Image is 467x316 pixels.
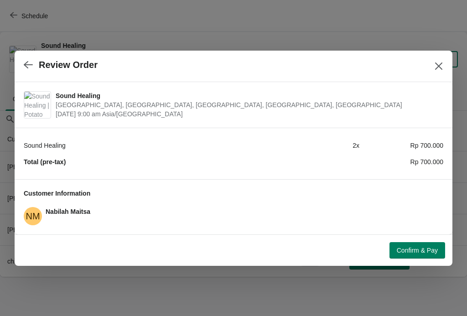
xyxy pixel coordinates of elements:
span: Nabilah [24,207,42,225]
span: [GEOGRAPHIC_DATA], [GEOGRAPHIC_DATA], [GEOGRAPHIC_DATA], [GEOGRAPHIC_DATA], [GEOGRAPHIC_DATA] [56,100,439,109]
strong: Total (pre-tax) [24,158,66,166]
span: [DATE] 9:00 am Asia/[GEOGRAPHIC_DATA] [56,109,439,119]
text: NM [26,211,40,221]
span: Sound Healing [56,91,439,100]
button: Confirm & Pay [389,242,445,259]
img: Sound Healing | Potato Head Suites & Studios, Jalan Petitenget, Seminyak, Badung Regency, Bali, I... [24,92,51,118]
span: Confirm & Pay [397,247,438,254]
div: Rp 700.000 [359,157,443,166]
h2: Review Order [39,60,98,70]
span: Customer Information [24,190,90,197]
button: Close [431,58,447,74]
span: Nabilah Maitsa [46,208,90,215]
div: 2 x [275,141,359,150]
div: Sound Healing [24,141,275,150]
div: Rp 700.000 [359,141,443,150]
